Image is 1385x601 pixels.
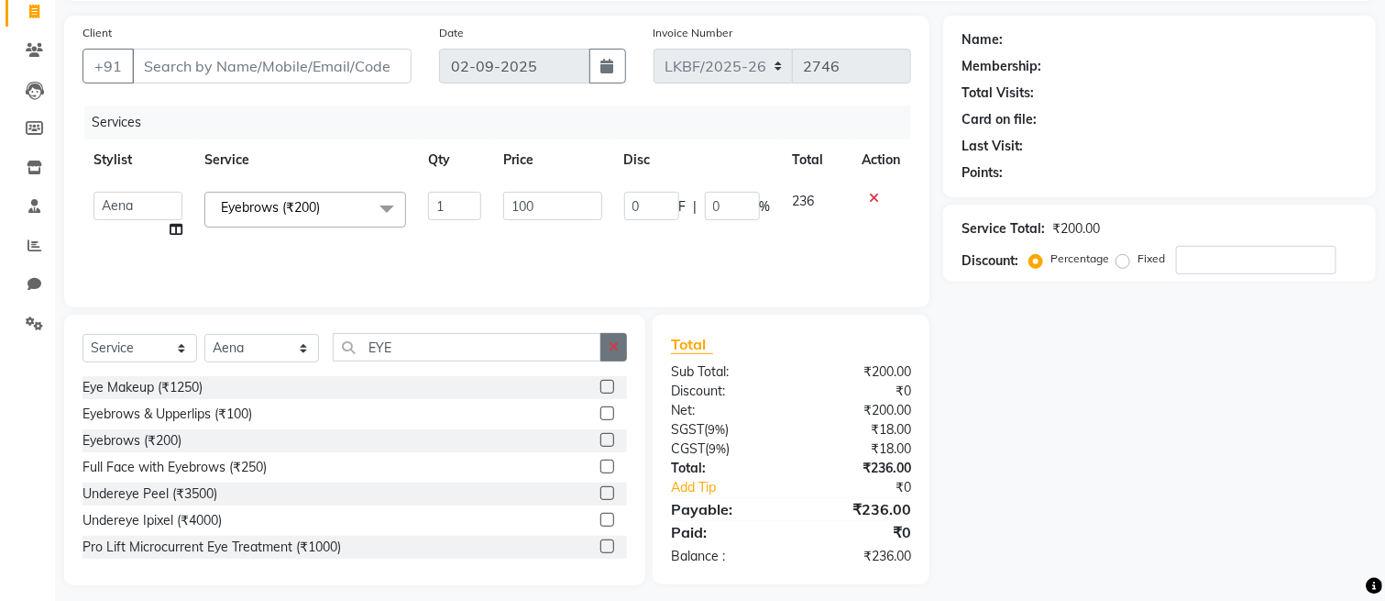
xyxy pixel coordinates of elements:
div: Eyebrows (₹200) [82,431,181,451]
div: ₹18.00 [791,440,925,459]
div: Balance : [657,547,791,566]
span: Total [671,335,713,354]
div: Name: [962,30,1003,50]
span: F [679,197,687,217]
div: ₹0 [791,382,925,401]
div: Paid: [657,521,791,543]
div: Undereye Ipixel (₹4000) [82,511,222,530]
div: Total Visits: [962,83,1034,103]
span: | [694,197,698,217]
div: Payable: [657,498,791,520]
div: Card on file: [962,110,1037,129]
div: Sub Total: [657,362,791,382]
div: Eye Makeup (₹1250) [82,378,203,397]
span: 236 [793,193,815,209]
button: +91 [82,49,134,83]
div: Points: [962,163,1003,183]
div: Full Face with Eyebrows (₹250) [82,458,267,477]
div: ₹236.00 [791,547,925,566]
span: Eyebrows (₹200) [221,199,320,216]
th: Stylist [82,139,193,181]
label: Client [82,25,112,41]
div: Undereye Peel (₹3500) [82,484,217,504]
th: Disc [613,139,782,181]
span: % [760,197,771,217]
div: ₹236.00 [791,459,925,478]
div: Service Total: [962,219,1045,239]
div: ₹200.00 [791,362,925,382]
div: ₹200.00 [1052,219,1100,239]
a: x [320,199,328,216]
div: Last Visit: [962,137,1023,156]
span: CGST [671,440,705,457]
div: Discount: [962,251,1018,271]
div: Eyebrows & Upperlips (₹100) [82,405,252,424]
div: ( ) [657,440,791,459]
div: ₹0 [791,521,925,543]
div: Total: [657,459,791,478]
a: Add Tip [657,478,813,497]
input: Search by Name/Mobile/Email/Code [132,49,412,83]
div: ( ) [657,420,791,440]
div: ₹236.00 [791,498,925,520]
div: Membership: [962,57,1041,76]
label: Percentage [1050,250,1109,267]
div: Services [84,106,925,139]
div: ₹0 [813,478,925,497]
th: Total [782,139,851,181]
span: SGST [671,421,704,438]
label: Date [439,25,464,41]
th: Action [851,139,911,181]
label: Fixed [1138,250,1165,267]
div: Pro Lift Microcurrent Eye Treatment (₹1000) [82,538,341,557]
th: Service [193,139,417,181]
span: 9% [709,441,726,456]
span: 9% [708,422,725,437]
div: Net: [657,401,791,420]
div: ₹200.00 [791,401,925,420]
div: ₹18.00 [791,420,925,440]
th: Qty [417,139,492,181]
label: Invoice Number [654,25,733,41]
th: Price [492,139,613,181]
div: Discount: [657,382,791,401]
input: Search or Scan [333,333,601,362]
